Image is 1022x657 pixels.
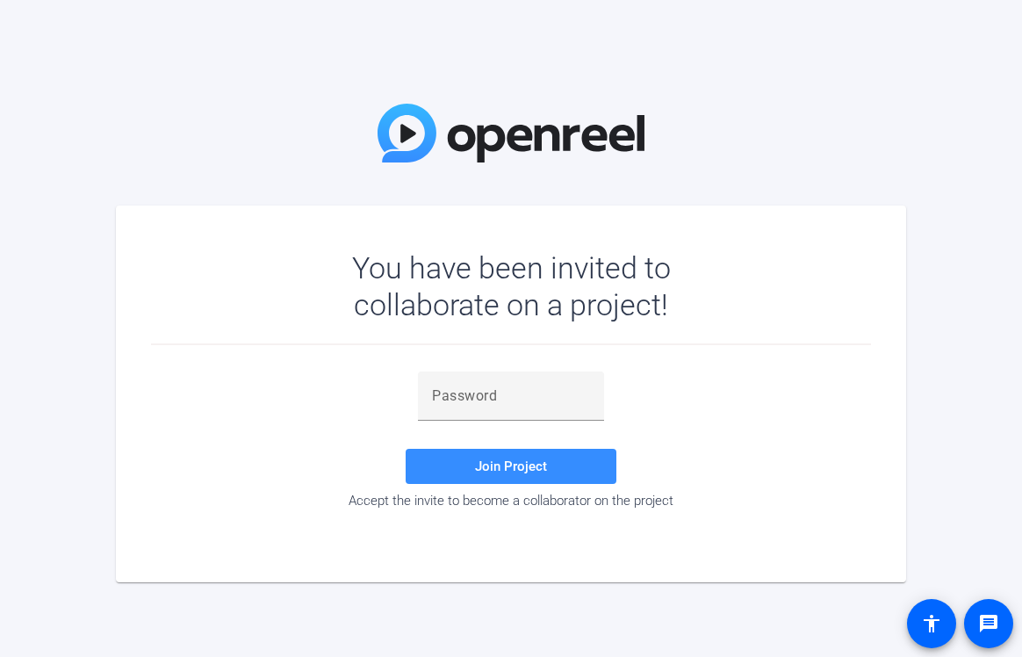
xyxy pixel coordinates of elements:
[978,613,999,634] mat-icon: message
[301,249,722,323] div: You have been invited to collaborate on a project!
[432,386,590,407] input: Password
[921,613,942,634] mat-icon: accessibility
[406,449,616,484] button: Join Project
[378,104,644,162] img: OpenReel Logo
[475,458,547,474] span: Join Project
[151,493,871,509] div: Accept the invite to become a collaborator on the project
